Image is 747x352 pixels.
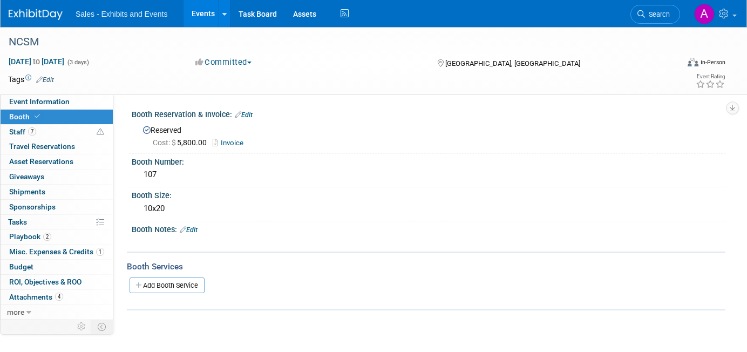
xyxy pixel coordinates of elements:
[28,127,36,136] span: 7
[9,172,44,181] span: Giveaways
[8,57,65,66] span: [DATE] [DATE]
[1,275,113,289] a: ROI, Objectives & ROO
[132,221,725,235] div: Booth Notes:
[180,226,198,234] a: Edit
[9,247,104,256] span: Misc. Expenses & Credits
[235,111,253,119] a: Edit
[1,215,113,229] a: Tasks
[97,127,104,137] span: Potential Scheduling Conflict -- at least one attendee is tagged in another overlapping event.
[36,76,54,84] a: Edit
[9,232,51,241] span: Playbook
[5,32,664,52] div: NCSM
[9,293,63,301] span: Attachments
[140,200,717,217] div: 10x20
[700,58,725,66] div: In-Person
[153,138,211,147] span: 5,800.00
[8,218,27,226] span: Tasks
[9,202,56,211] span: Sponsorships
[9,187,45,196] span: Shipments
[140,122,717,148] div: Reserved
[9,262,33,271] span: Budget
[9,97,70,106] span: Event Information
[132,106,725,120] div: Booth Reservation & Invoice:
[445,59,580,67] span: [GEOGRAPHIC_DATA], [GEOGRAPHIC_DATA]
[9,142,75,151] span: Travel Reservations
[7,308,24,316] span: more
[130,277,205,293] a: Add Booth Service
[9,112,42,121] span: Booth
[694,4,715,24] img: Alexandra Horne
[72,320,91,334] td: Personalize Event Tab Strip
[43,233,51,241] span: 2
[1,110,113,124] a: Booth
[9,277,82,286] span: ROI, Objectives & ROO
[55,293,63,301] span: 4
[630,5,680,24] a: Search
[1,170,113,184] a: Giveaways
[96,248,104,256] span: 1
[1,229,113,244] a: Playbook2
[1,305,113,320] a: more
[127,261,725,273] div: Booth Services
[132,154,725,167] div: Booth Number:
[9,9,63,20] img: ExhibitDay
[91,320,113,334] td: Toggle Event Tabs
[213,139,249,147] a: Invoice
[1,139,113,154] a: Travel Reservations
[8,74,54,85] td: Tags
[9,127,36,136] span: Staff
[1,245,113,259] a: Misc. Expenses & Credits1
[696,74,725,79] div: Event Rating
[1,260,113,274] a: Budget
[9,157,73,166] span: Asset Reservations
[620,56,726,72] div: Event Format
[645,10,670,18] span: Search
[1,185,113,199] a: Shipments
[66,59,89,66] span: (3 days)
[192,57,256,68] button: Committed
[1,94,113,109] a: Event Information
[1,154,113,169] a: Asset Reservations
[132,187,725,201] div: Booth Size:
[153,138,177,147] span: Cost: $
[31,57,42,66] span: to
[76,10,167,18] span: Sales - Exhibits and Events
[1,125,113,139] a: Staff7
[35,113,40,119] i: Booth reservation complete
[140,166,717,183] div: 107
[688,58,698,66] img: Format-Inperson.png
[1,200,113,214] a: Sponsorships
[1,290,113,304] a: Attachments4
